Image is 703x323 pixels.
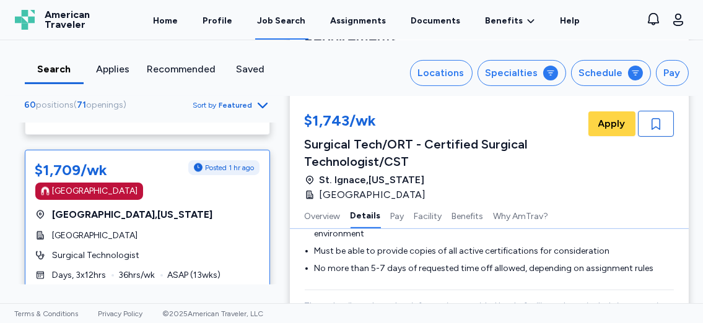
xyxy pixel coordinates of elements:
[30,62,79,77] div: Search
[656,60,689,86] button: Pay
[25,100,37,110] span: 60
[53,269,107,282] span: Days, 3x12hrs
[305,202,341,228] button: Overview
[598,116,626,131] span: Apply
[87,100,124,110] span: openings
[315,262,674,275] li: No more than 5-7 days of requested time off allowed, depending on assignment rules
[571,60,651,86] button: Schedule
[163,309,264,318] span: © 2025 American Traveler, LLC
[45,10,90,30] span: American Traveler
[414,202,442,228] button: Facility
[35,160,108,180] div: $1,709/wk
[15,10,35,30] img: Logo
[53,249,140,262] span: Surgical Technologist
[226,62,275,77] div: Saved
[579,66,623,80] div: Schedule
[478,60,566,86] button: Specialties
[410,60,473,86] button: Locations
[486,66,538,80] div: Specialties
[147,62,216,77] div: Recommended
[193,98,270,113] button: Sort byFeatured
[53,230,138,242] span: [GEOGRAPHIC_DATA]
[486,15,536,27] a: Benefits
[664,66,681,80] div: Pay
[53,185,138,197] div: [GEOGRAPHIC_DATA]
[315,245,674,257] li: Must be able to provide copies of all active certifications for consideration
[418,66,465,80] div: Locations
[193,100,217,110] span: Sort by
[494,202,549,228] button: Why AmTrav?
[258,15,306,27] div: Job Search
[77,100,87,110] span: 71
[588,111,635,136] button: Apply
[25,99,132,111] div: ( )
[168,269,221,282] span: ASAP ( 13 wks)
[206,163,255,173] span: Posted 1 hr ago
[305,111,586,133] div: $1,743/wk
[53,207,213,222] span: [GEOGRAPHIC_DATA] , [US_STATE]
[219,100,253,110] span: Featured
[452,202,484,228] button: Benefits
[89,62,138,77] div: Applies
[320,187,426,202] span: [GEOGRAPHIC_DATA]
[486,15,523,27] span: Benefits
[391,202,404,228] button: Pay
[305,136,586,170] div: Surgical Tech/ORT - Certified Surgical Technologist/CST
[119,269,155,282] span: 36 hrs/wk
[320,173,425,187] span: St. Ignace , [US_STATE]
[98,309,143,318] a: Privacy Policy
[255,1,308,40] a: Job Search
[351,202,381,228] button: Details
[37,100,74,110] span: positions
[15,309,79,318] a: Terms & Conditions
